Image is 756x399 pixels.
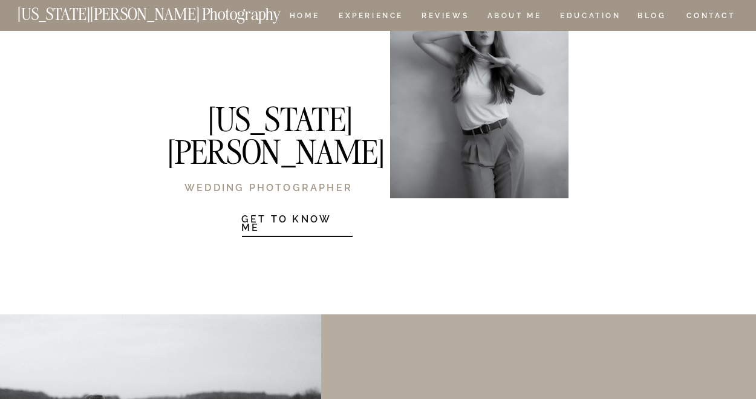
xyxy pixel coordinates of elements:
a: BLOG [637,12,666,22]
a: CONTACT [686,9,736,22]
h1: [US_STATE][PERSON_NAME] [168,103,353,180]
a: Experience [339,12,402,22]
a: ABOUT ME [487,12,542,22]
a: Get to know Me [241,215,353,230]
a: REVIEWS [422,12,467,22]
a: HOME [287,12,322,22]
a: [US_STATE][PERSON_NAME] Photography [18,6,321,16]
h1: Wedding Photographer [168,184,353,198]
a: EDUCATION [559,12,622,22]
h2: Love Stories, Artfully Documented [167,134,590,158]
